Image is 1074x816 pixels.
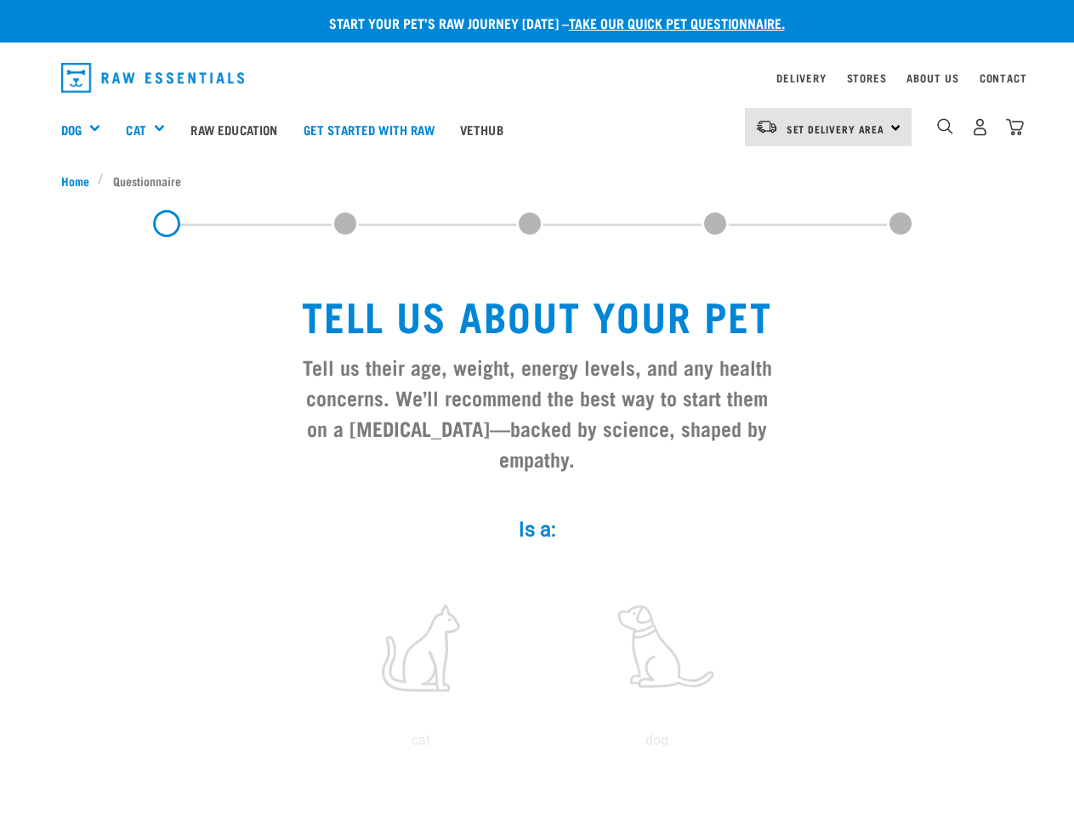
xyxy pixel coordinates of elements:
nav: dropdown navigation [48,56,1027,99]
span: Home [61,172,89,190]
a: Get started with Raw [291,95,447,163]
a: Home [61,172,99,190]
img: home-icon@2x.png [1006,118,1024,136]
p: cat [306,730,536,751]
a: take our quick pet questionnaire. [569,19,785,26]
p: dog [543,730,772,751]
label: Is a: [282,514,793,545]
span: Set Delivery Area [787,126,885,132]
h1: Tell us about your pet [296,292,779,337]
img: van-moving.png [755,119,778,134]
img: home-icon-1@2x.png [937,118,953,134]
a: Delivery [776,75,826,81]
a: Cat [126,120,145,139]
a: Stores [847,75,887,81]
h3: Tell us their age, weight, energy levels, and any health concerns. We’ll recommend the best way t... [296,351,779,473]
a: Vethub [447,95,516,163]
a: About Us [906,75,958,81]
a: Raw Education [178,95,290,163]
nav: breadcrumbs [61,172,1014,190]
img: Raw Essentials Logo [61,63,245,93]
a: Dog [61,120,82,139]
img: user.png [971,118,989,136]
a: Contact [980,75,1027,81]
